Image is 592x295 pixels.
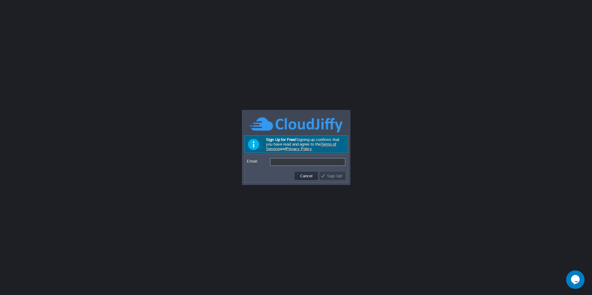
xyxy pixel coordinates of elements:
[321,173,344,179] button: Sign Up!
[247,158,269,164] label: Email:
[250,116,342,133] img: CloudJiffy
[566,270,586,289] iframe: chat widget
[266,137,296,142] b: Sign Up for Free!
[286,147,312,151] a: Privacy Policy
[298,173,314,179] button: Cancel
[266,142,336,151] a: Terms of Service
[244,135,348,153] div: Signing up confirms that you have read and agree to the and .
